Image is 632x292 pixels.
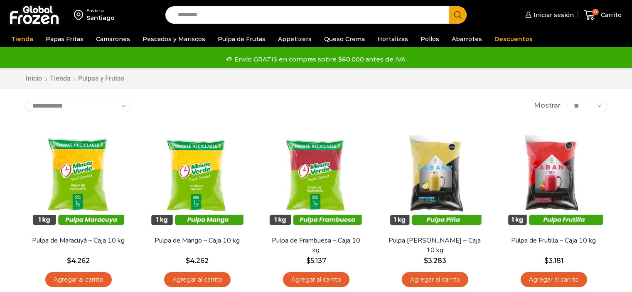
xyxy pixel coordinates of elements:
a: Abarrotes [448,31,486,47]
a: Hortalizas [373,31,412,47]
h1: Pulpas y Frutas [78,74,124,82]
a: Pulpa de Frutas [214,31,270,47]
a: Tienda [49,74,71,83]
span: Mostrar [534,101,561,110]
a: Agregar al carrito: “Pulpa de Piña - Caja 10 kg” [402,272,468,287]
a: Inicio [25,74,42,83]
nav: Breadcrumb [25,74,124,83]
bdi: 4.262 [67,257,90,265]
a: Agregar al carrito: “Pulpa de Frutilla - Caja 10 kg” [521,272,587,287]
a: Iniciar sesión [523,7,574,23]
a: Pulpa de Frutilla – Caja 10 kg [506,236,601,245]
img: address-field-icon.svg [74,8,86,22]
a: Appetizers [274,31,316,47]
a: Pulpa de Mango – Caja 10 kg [149,236,245,245]
bdi: 3.181 [544,257,563,265]
a: 0 Carrito [582,5,624,25]
span: 0 [592,9,599,15]
a: Descuentos [490,31,537,47]
bdi: 5.137 [306,257,326,265]
span: $ [544,257,548,265]
a: Papas Fritas [42,31,88,47]
a: Agregar al carrito: “Pulpa de Mango - Caja 10 kg” [164,272,231,287]
a: Pulpa [PERSON_NAME] – Caja 10 kg [387,236,482,255]
span: $ [67,257,71,265]
select: Pedido de la tienda [25,100,131,112]
a: Pollos [416,31,443,47]
span: $ [424,257,428,265]
div: Enviar a [86,8,115,14]
a: Pescados y Mariscos [138,31,209,47]
a: Pulpa de Frambuesa – Caja 10 kg [268,236,364,255]
a: Pulpa de Maracuyá – Caja 10 kg [30,236,126,245]
a: Agregar al carrito: “Pulpa de Maracuyá - Caja 10 kg” [45,272,112,287]
span: Carrito [599,11,622,19]
bdi: 4.262 [186,257,209,265]
span: $ [306,257,310,265]
button: Search button [449,6,467,24]
a: Queso Crema [320,31,369,47]
span: $ [186,257,190,265]
span: Iniciar sesión [531,11,574,19]
bdi: 3.283 [424,257,446,265]
a: Camarones [92,31,134,47]
a: Agregar al carrito: “Pulpa de Frambuesa - Caja 10 kg” [283,272,349,287]
div: Santiago [86,14,115,22]
a: Tienda [7,31,37,47]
